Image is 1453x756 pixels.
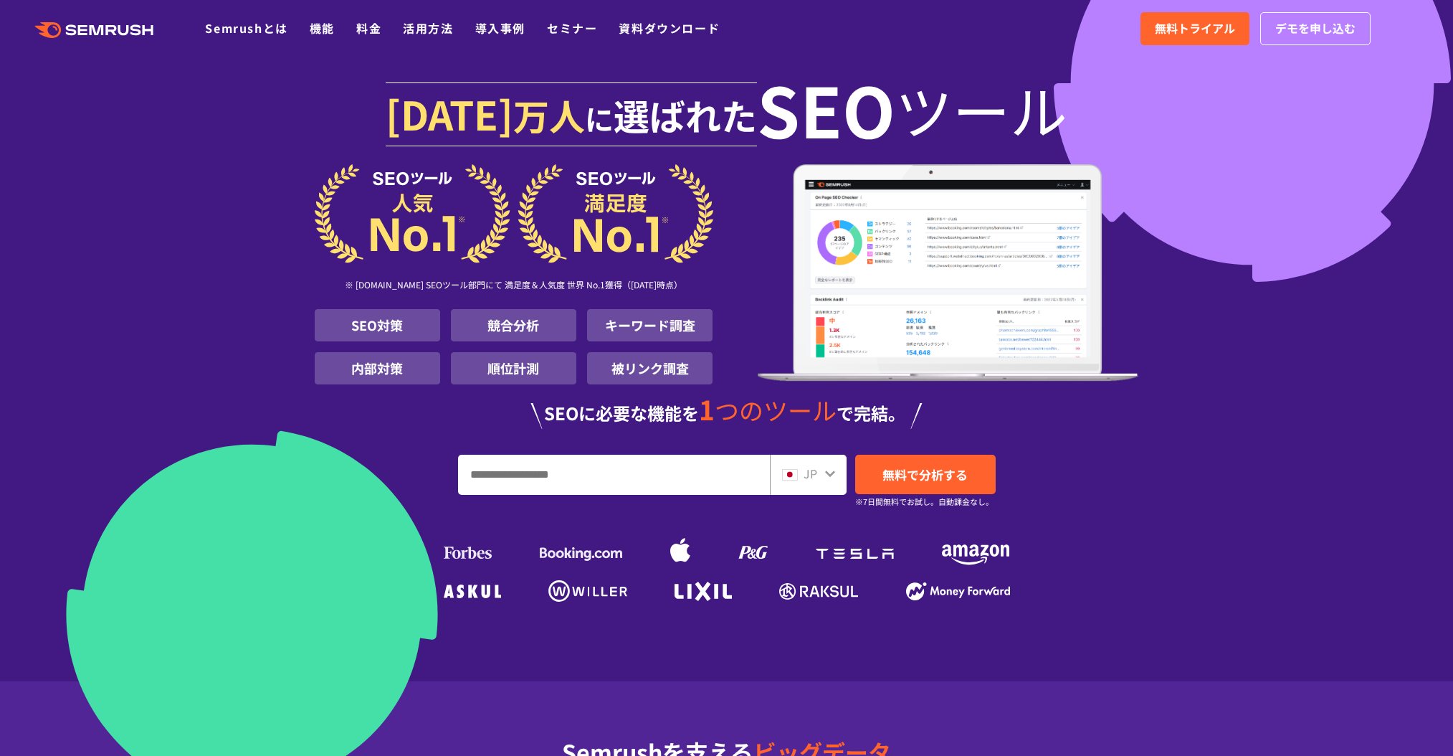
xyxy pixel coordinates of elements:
a: 資料ダウンロード [619,19,720,37]
li: 順位計測 [451,352,576,384]
span: 無料で分析する [882,466,968,483]
span: [DATE] [386,85,513,142]
span: デモを申し込む [1275,19,1356,38]
span: ツール [895,80,1067,138]
span: つのツール [715,392,837,427]
a: 機能 [310,19,335,37]
small: ※7日間無料でお試し。自動課金なし。 [855,495,994,509]
a: 料金 [356,19,381,37]
a: 無料で分析する [855,455,996,494]
div: SEOに必要な機能を [315,396,1139,429]
span: 1 [699,389,715,428]
span: で完結。 [837,400,905,425]
li: 競合分析 [451,309,576,341]
a: デモを申し込む [1260,12,1371,45]
a: 無料トライアル [1140,12,1249,45]
li: キーワード調査 [587,309,713,341]
div: ※ [DOMAIN_NAME] SEOツール部門にて 満足度＆人気度 世界 No.1獲得（[DATE]時点） [315,263,713,309]
li: SEO対策 [315,309,440,341]
li: 被リンク調査 [587,352,713,384]
input: URL、キーワードを入力してください [459,455,769,494]
a: セミナー [547,19,597,37]
span: 万人 [513,89,585,141]
span: SEO [757,80,895,138]
a: 導入事例 [475,19,525,37]
span: に [585,98,614,139]
span: JP [804,465,817,482]
span: 無料トライアル [1155,19,1235,38]
a: Semrushとは [205,19,287,37]
span: 選ばれた [614,89,757,141]
a: 活用方法 [403,19,453,37]
li: 内部対策 [315,352,440,384]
